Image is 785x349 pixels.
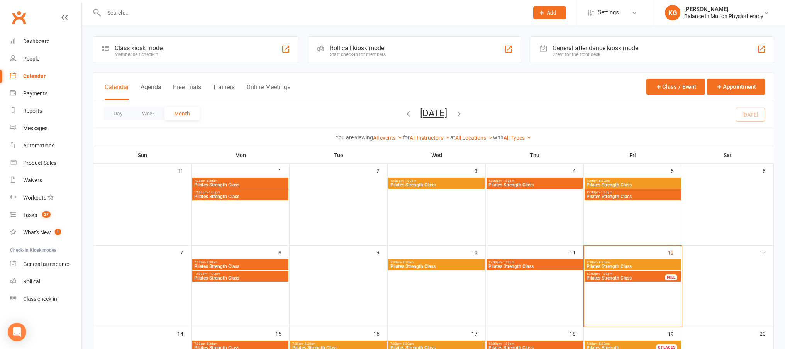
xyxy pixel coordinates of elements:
[684,13,763,20] div: Balance In Motion Physiotherapy
[194,264,287,269] span: Pilates Strength Class
[570,327,583,340] div: 18
[194,194,287,199] span: Pilates Strength Class
[194,261,287,264] span: 7:30am
[330,44,386,52] div: Roll call kiosk mode
[420,108,447,119] button: [DATE]
[10,33,81,50] a: Dashboard
[388,147,486,163] th: Wed
[102,7,523,18] input: Search...
[23,195,46,201] div: Workouts
[665,5,680,20] div: KG
[292,342,385,346] span: 7:30am
[671,164,682,177] div: 5
[23,229,51,235] div: What's New
[9,8,29,27] a: Clubworx
[23,296,57,302] div: Class check-in
[104,107,132,120] button: Day
[401,261,414,264] span: - 8:30am
[584,147,682,163] th: Fri
[410,135,450,141] a: All Instructors
[10,290,81,308] a: Class kiosk mode
[205,179,217,183] span: - 8:30am
[455,135,493,141] a: All Locations
[390,183,483,187] span: Pilates Strength Class
[115,44,163,52] div: Class kiosk mode
[597,342,610,346] span: - 8:30am
[586,179,679,183] span: 7:30am
[10,68,81,85] a: Calendar
[376,164,387,177] div: 2
[42,211,51,218] span: 27
[707,79,765,95] button: Appointment
[132,107,164,120] button: Week
[597,179,610,183] span: - 8:30am
[570,246,583,258] div: 11
[390,342,483,346] span: 7:30am
[23,160,56,166] div: Product Sales
[471,327,485,340] div: 17
[376,246,387,258] div: 9
[547,10,556,16] span: Add
[10,273,81,290] a: Roll call
[141,83,161,100] button: Agenda
[573,164,583,177] div: 4
[278,164,289,177] div: 1
[488,183,581,187] span: Pilates Strength Class
[488,261,581,264] span: 12:00pm
[194,342,287,346] span: 7:30am
[290,147,388,163] th: Tue
[597,261,610,264] span: - 8:30am
[55,229,61,235] span: 1
[194,276,287,280] span: Pilates Strength Class
[23,142,54,149] div: Automations
[493,134,504,141] strong: with
[10,120,81,137] a: Messages
[10,137,81,154] a: Automations
[164,107,200,120] button: Month
[502,179,514,183] span: - 1:00pm
[502,342,514,346] span: - 1:00pm
[665,274,677,280] div: FULL
[194,179,287,183] span: 7:30am
[553,44,638,52] div: General attendance kiosk mode
[390,261,483,264] span: 7:30am
[93,147,192,163] th: Sun
[23,90,47,97] div: Payments
[192,147,290,163] th: Mon
[10,172,81,189] a: Waivers
[486,147,584,163] th: Thu
[760,246,773,258] div: 13
[401,342,414,346] span: - 8:30am
[586,272,665,276] span: 12:00pm
[23,278,41,285] div: Roll call
[10,50,81,68] a: People
[10,189,81,207] a: Workouts
[303,342,315,346] span: - 8:30am
[10,85,81,102] a: Payments
[10,102,81,120] a: Reports
[403,134,410,141] strong: for
[205,342,217,346] span: - 8:30am
[373,135,403,141] a: All events
[586,264,679,269] span: Pilates Strength Class
[586,194,679,199] span: Pilates Strength Class
[10,224,81,241] a: What's New1
[194,272,287,276] span: 12:00pm
[553,52,638,57] div: Great for the front desk
[23,125,47,131] div: Messages
[586,261,679,264] span: 7:30am
[275,327,289,340] div: 15
[586,276,665,280] span: Pilates Strength Class
[586,191,679,194] span: 12:00pm
[682,147,774,163] th: Sat
[336,134,373,141] strong: You are viewing
[504,135,532,141] a: All Types
[475,164,485,177] div: 3
[205,261,217,264] span: - 8:30am
[115,52,163,57] div: Member self check-in
[246,83,290,100] button: Online Meetings
[533,6,566,19] button: Add
[173,83,201,100] button: Free Trials
[10,207,81,224] a: Tasks 27
[207,191,220,194] span: - 1:00pm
